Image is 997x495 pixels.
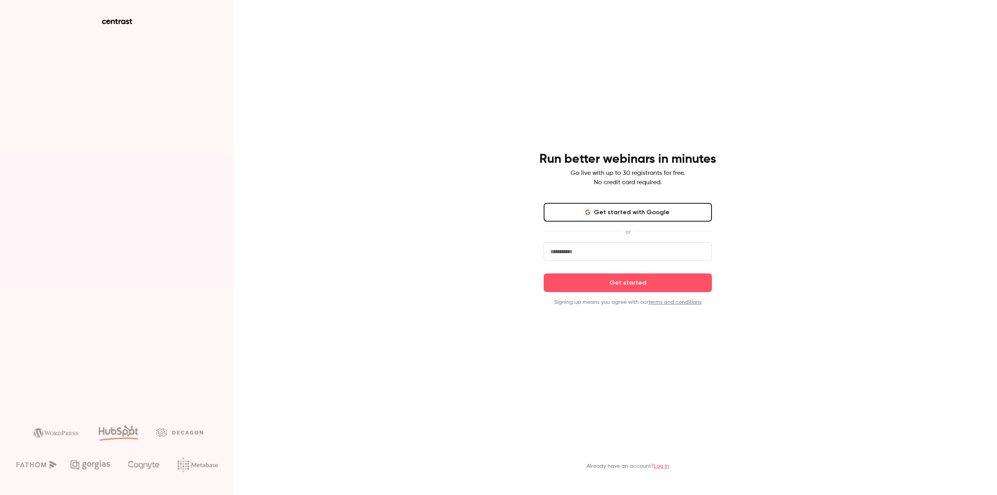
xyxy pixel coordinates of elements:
h4: Run better webinars in minutes [539,151,716,167]
button: Get started [544,273,712,292]
button: Get started with Google [544,203,712,222]
img: decagon [156,428,203,437]
a: Log in [654,463,669,469]
p: Go live with up to 30 registrants for free. No credit card required. [571,169,685,187]
p: Already have an account? [587,462,669,470]
p: Signing up means you agree with our [544,298,712,306]
span: or [622,228,634,236]
a: terms and conditions [648,299,701,305]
